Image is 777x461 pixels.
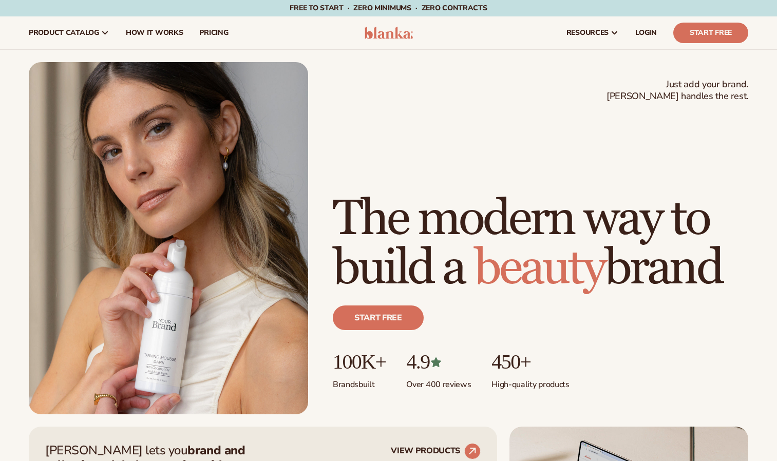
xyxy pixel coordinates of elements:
[333,305,424,330] a: Start free
[191,16,236,49] a: pricing
[558,16,627,49] a: resources
[29,29,99,37] span: product catalog
[627,16,665,49] a: LOGIN
[406,351,471,373] p: 4.9
[566,29,609,37] span: resources
[21,16,118,49] a: product catalog
[29,62,308,414] img: Female holding tanning mousse.
[491,373,569,390] p: High-quality products
[290,3,487,13] span: Free to start · ZERO minimums · ZERO contracts
[391,443,481,459] a: VIEW PRODUCTS
[333,351,386,373] p: 100K+
[199,29,228,37] span: pricing
[333,195,748,293] h1: The modern way to build a brand
[333,373,386,390] p: Brands built
[607,79,748,103] span: Just add your brand. [PERSON_NAME] handles the rest.
[491,351,569,373] p: 450+
[406,373,471,390] p: Over 400 reviews
[364,27,413,39] img: logo
[474,238,604,298] span: beauty
[635,29,657,37] span: LOGIN
[118,16,192,49] a: How It Works
[126,29,183,37] span: How It Works
[673,23,748,43] a: Start Free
